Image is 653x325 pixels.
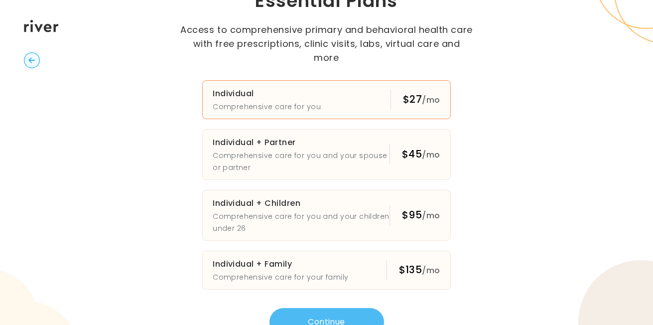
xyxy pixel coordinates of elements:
p: Comprehensive care for you [213,101,321,113]
p: Comprehensive care for your family [213,271,348,283]
div: $95 [402,208,440,223]
span: /mo [422,210,440,221]
span: /mo [422,265,440,276]
button: Individual + PartnerComprehensive care for you and your spouse or partner$45/mo [202,129,451,180]
h3: Individual + Children [213,196,390,210]
span: /mo [422,149,440,161]
p: Comprehensive care for you and your spouse or partner [213,150,390,173]
p: Access to comprehensive primary and behavioral health care with free prescriptions, clinic visits... [180,23,474,65]
h3: Individual + Partner [213,136,390,150]
button: IndividualComprehensive care for you$27/mo [202,80,451,119]
button: Individual + FamilyComprehensive care for your family$135/mo [202,251,451,290]
span: /mo [422,94,440,106]
h3: Individual [213,87,321,101]
p: Comprehensive care for you and your children under 26 [213,210,390,234]
div: $45 [402,147,440,162]
h3: Individual + Family [213,257,348,271]
button: Individual + ChildrenComprehensive care for you and your children under 26$95/mo [202,190,451,241]
div: $27 [403,92,440,107]
div: $135 [399,263,440,278]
